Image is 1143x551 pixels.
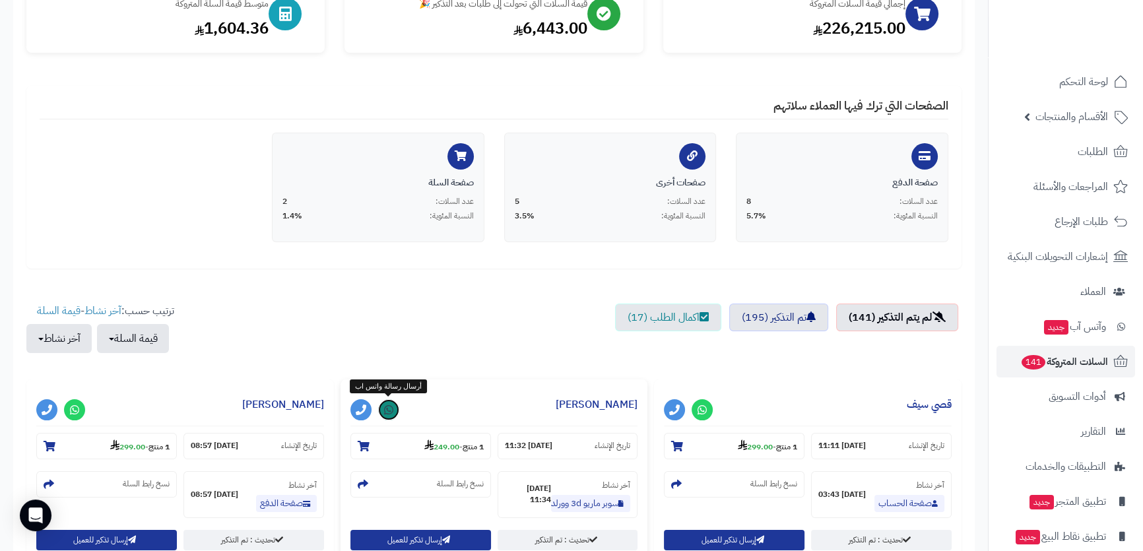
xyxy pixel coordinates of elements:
[20,500,51,531] div: Open Intercom Messenger
[358,17,587,40] div: 6,443.00
[818,440,866,451] strong: [DATE] 11:11
[183,530,324,550] a: تحديث : تم التذكير
[350,379,427,394] div: أرسال رسالة واتس اب
[661,211,705,222] span: النسبة المئوية:
[515,196,519,207] span: 5
[664,433,804,459] section: 1 منتج-299.00
[40,99,948,119] h4: الصفحات التي ترك فيها العملاء سلاتهم
[424,439,484,453] small: -
[424,441,459,453] strong: 249.00
[1008,247,1108,266] span: إشعارات التحويلات البنكية
[996,136,1135,168] a: الطلبات
[811,530,952,550] a: تحديث : تم التذكير
[746,211,766,222] span: 5.7%
[148,441,170,453] strong: 1 منتج
[664,471,804,498] section: نسخ رابط السلة
[1081,422,1106,441] span: التقارير
[836,304,958,331] a: لم يتم التذكير (141)
[288,479,317,491] small: آخر نشاط
[282,196,287,207] span: 2
[595,440,630,451] small: تاريخ الإنشاء
[874,495,944,512] a: صفحة الحساب
[996,171,1135,203] a: المراجعات والأسئلة
[899,196,938,207] span: عدد السلات:
[110,439,170,453] small: -
[909,440,944,451] small: تاريخ الإنشاء
[26,324,92,353] button: آخر نشاط
[1080,282,1106,301] span: العملاء
[996,206,1135,238] a: طلبات الإرجاع
[1044,320,1068,335] span: جديد
[916,479,944,491] small: آخر نشاط
[664,530,804,550] button: إرسال تذكير للعميل
[281,440,317,451] small: تاريخ الإنشاء
[729,304,828,331] a: تم التذكير (195)
[463,441,484,453] strong: 1 منتج
[515,211,535,222] span: 3.5%
[191,489,238,500] strong: [DATE] 08:57
[37,303,81,319] a: قيمة السلة
[996,66,1135,98] a: لوحة التحكم
[505,440,552,451] strong: [DATE] 11:32
[996,486,1135,517] a: تطبيق المتجرجديد
[738,439,797,453] small: -
[738,441,773,453] strong: 299.00
[996,451,1135,482] a: التطبيقات والخدمات
[1020,352,1108,371] span: السلات المتروكة
[1016,530,1040,544] span: جديد
[996,311,1135,342] a: وآتس آبجديد
[750,478,797,490] small: نسخ رابط السلة
[26,304,174,353] ul: ترتيب حسب: -
[123,478,170,490] small: نسخ رابط السلة
[110,441,145,453] strong: 299.00
[350,530,491,550] button: إرسال تذكير للعميل
[498,530,638,550] a: تحديث : تم التذكير
[40,17,269,40] div: 1,604.36
[282,176,474,189] div: صفحة السلة
[996,381,1135,412] a: أدوات التسويق
[36,471,177,498] section: نسخ رابط السلة
[551,495,630,512] a: سوبر ماريو 3d وورلد باوزر فيوري نينتندو
[1028,492,1106,511] span: تطبيق المتجر
[818,489,866,500] strong: [DATE] 03:43
[437,478,484,490] small: نسخ رابط السلة
[746,176,938,189] div: صفحة الدفع
[996,416,1135,447] a: التقارير
[1055,212,1108,231] span: طلبات الإرجاع
[36,530,177,550] button: إرسال تذكير للعميل
[1059,73,1108,91] span: لوحة التحكم
[350,433,491,459] section: 1 منتج-249.00
[430,211,474,222] span: النسبة المئوية:
[436,196,474,207] span: عدد السلات:
[36,433,177,459] section: 1 منتج-299.00
[894,211,938,222] span: النسبة المئوية:
[1035,108,1108,126] span: الأقسام والمنتجات
[1049,387,1106,406] span: أدوات التسويق
[515,176,706,189] div: صفحات أخرى
[1043,317,1106,336] span: وآتس آب
[256,495,317,512] a: صفحة الدفع
[97,324,169,353] button: قيمة السلة
[996,346,1135,377] a: السلات المتروكة141
[615,304,721,331] a: اكمال الطلب (17)
[242,397,324,412] a: [PERSON_NAME]
[776,441,797,453] strong: 1 منتج
[667,196,705,207] span: عدد السلات:
[1033,178,1108,196] span: المراجعات والأسئلة
[282,211,302,222] span: 1.4%
[350,471,491,498] section: نسخ رابط السلة
[1021,354,1047,370] span: 141
[996,276,1135,308] a: العملاء
[1014,527,1106,546] span: تطبيق نقاط البيع
[1078,143,1108,161] span: الطلبات
[1029,495,1054,509] span: جديد
[505,483,552,505] strong: [DATE] 11:34
[996,241,1135,273] a: إشعارات التحويلات البنكية
[602,479,630,491] small: آخر نشاط
[556,397,637,412] a: [PERSON_NAME]
[746,196,751,207] span: 8
[191,440,238,451] strong: [DATE] 08:57
[1026,457,1106,476] span: التطبيقات والخدمات
[907,397,952,412] a: قصي سيف
[84,303,121,319] a: آخر نشاط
